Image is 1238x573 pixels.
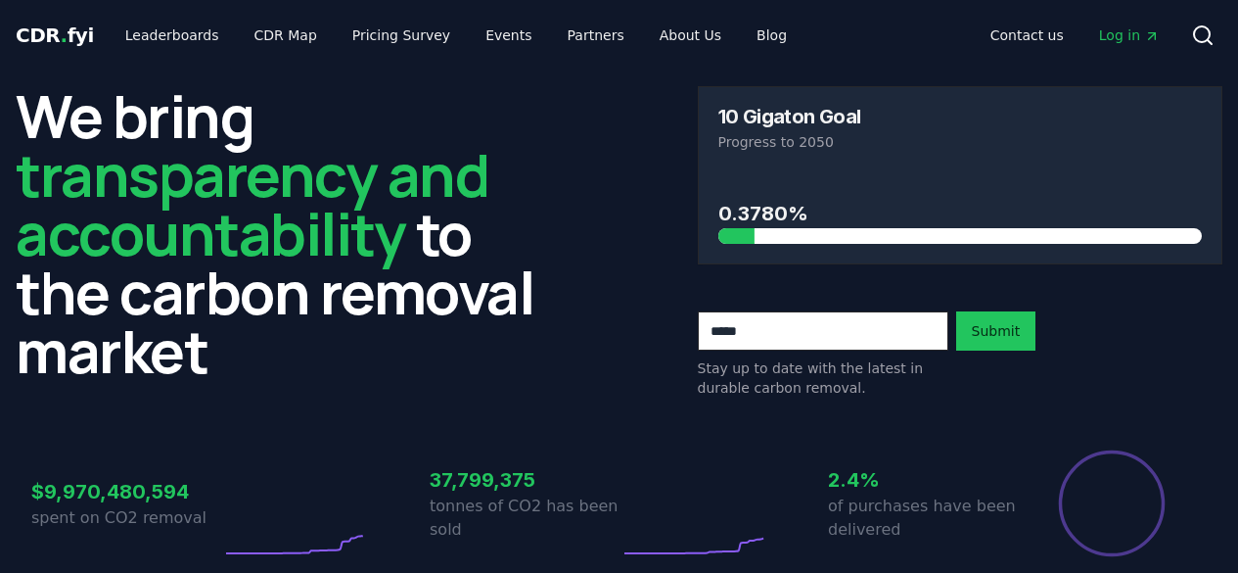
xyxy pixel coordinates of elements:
[16,134,488,273] span: transparency and accountability
[828,495,1018,542] p: of purchases have been delivered
[470,18,547,53] a: Events
[975,18,1079,53] a: Contact us
[698,358,948,398] p: Stay up to date with the latest in durable carbon removal.
[718,199,1203,228] h3: 0.3780%
[718,132,1203,152] p: Progress to 2050
[828,465,1018,495] h3: 2.4%
[552,18,640,53] a: Partners
[61,24,68,47] span: .
[337,18,466,53] a: Pricing Survey
[16,24,94,47] span: CDR fyi
[239,18,333,53] a: CDR Map
[718,107,861,126] h3: 10 Gigaton Goal
[430,495,619,542] p: tonnes of CO2 has been sold
[1099,25,1160,45] span: Log in
[956,311,1036,351] button: Submit
[16,22,94,49] a: CDR.fyi
[31,477,221,506] h3: $9,970,480,594
[1083,18,1175,53] a: Log in
[16,86,541,380] h2: We bring to the carbon removal market
[644,18,737,53] a: About Us
[110,18,235,53] a: Leaderboards
[975,18,1175,53] nav: Main
[110,18,802,53] nav: Main
[741,18,802,53] a: Blog
[430,465,619,495] h3: 37,799,375
[31,506,221,530] p: spent on CO2 removal
[1057,449,1167,558] div: Percentage of sales delivered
